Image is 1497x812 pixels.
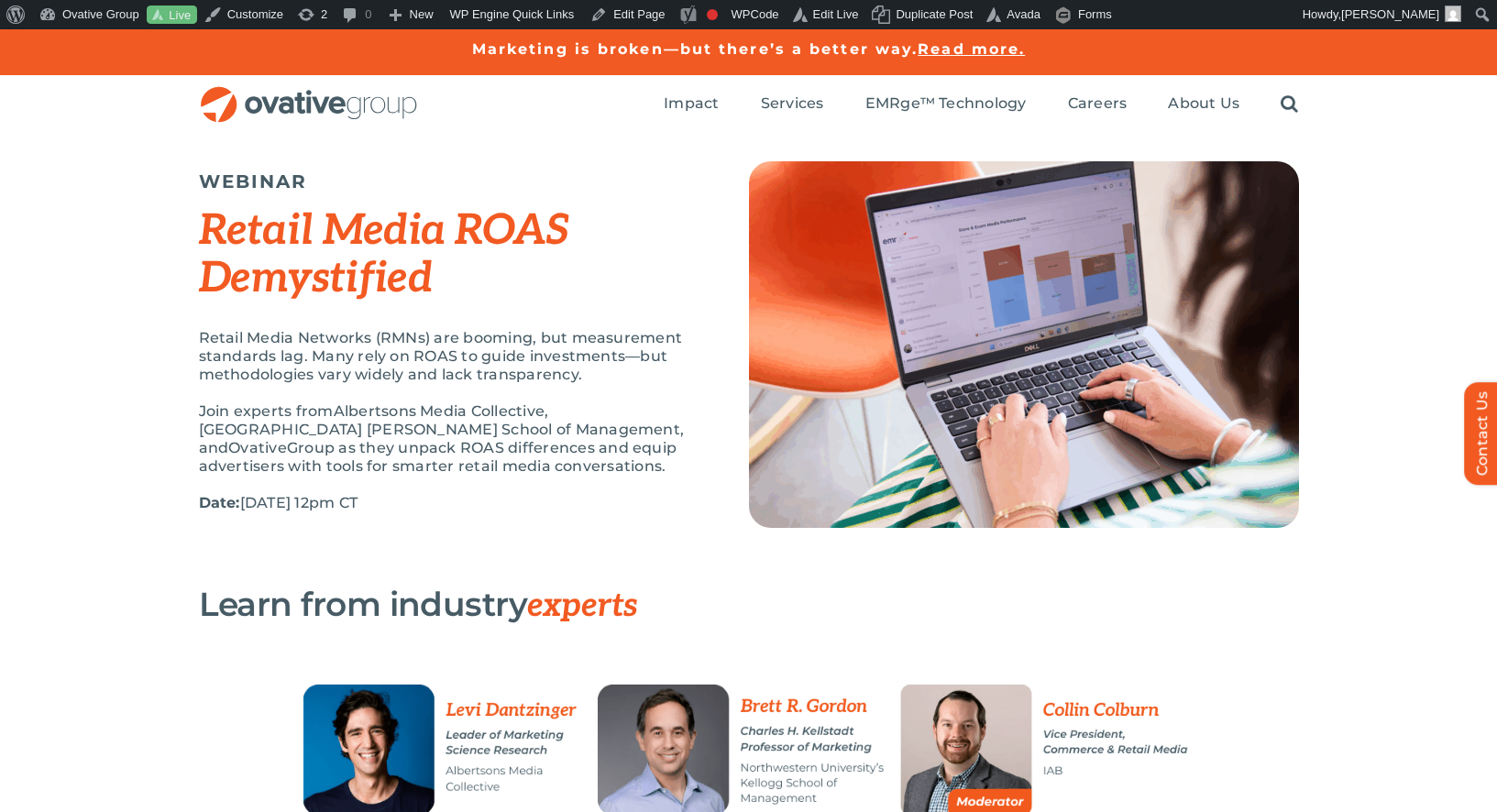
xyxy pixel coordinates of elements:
p: [DATE] 12pm CT [199,494,703,512]
a: Read more. [918,40,1025,58]
a: EMRge™ Technology [865,94,1027,115]
span: About Us [1168,94,1239,113]
span: Careers [1068,94,1128,113]
em: Retail Media ROAS Demystified [199,205,569,304]
span: EMRge™ Technology [865,94,1027,113]
h5: WEBINAR [199,170,703,192]
span: Ovative [228,439,287,456]
p: Retail Media Networks (RMNs) are booming, but measurement standards lag. Many rely on ROAS to gui... [199,329,703,384]
p: Join experts from [199,402,703,476]
span: experts [527,586,637,626]
a: Live [147,5,197,25]
a: About Us [1168,94,1239,115]
span: Impact [664,94,719,113]
div: Focus keyphrase not set [707,9,718,20]
span: [PERSON_NAME] [1341,7,1439,21]
a: Services [761,94,824,115]
a: Impact [664,94,719,115]
img: Top Image (2) [749,161,1299,528]
span: Albertsons Media Collective, [GEOGRAPHIC_DATA] [PERSON_NAME] School of Management, and [199,402,685,456]
a: Careers [1068,94,1128,115]
span: Services [761,94,824,113]
a: Search [1281,94,1298,115]
a: OG_Full_horizontal_RGB [199,84,419,102]
span: Group as they unpack ROAS differences and equip advertisers with tools for smarter retail media c... [199,439,677,475]
a: Marketing is broken—but there’s a better way. [472,40,919,58]
h3: Learn from industry [199,586,1207,624]
nav: Menu [664,75,1298,134]
strong: Date: [199,494,240,511]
